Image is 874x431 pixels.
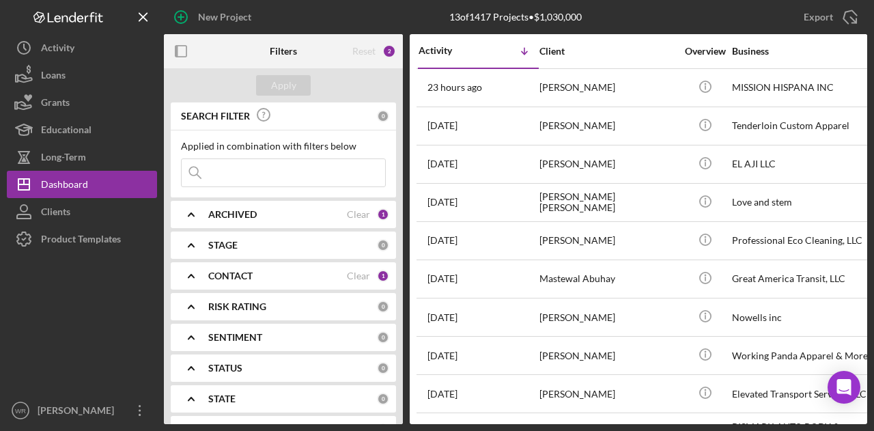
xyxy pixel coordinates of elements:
[539,223,676,259] div: [PERSON_NAME]
[804,3,833,31] div: Export
[347,209,370,220] div: Clear
[15,407,26,415] text: WR
[352,46,376,57] div: Reset
[382,44,396,58] div: 2
[181,111,250,122] b: SEARCH FILTER
[208,240,238,251] b: STAGE
[198,3,251,31] div: New Project
[7,89,157,116] button: Grants
[41,116,91,147] div: Educational
[41,89,70,120] div: Grants
[427,389,457,400] time: 2025-07-24 05:58
[732,261,869,297] div: Great America Transit, LLC
[7,397,157,424] button: WR[PERSON_NAME]
[347,270,370,281] div: Clear
[419,45,479,56] div: Activity
[449,12,582,23] div: 13 of 1417 Projects • $1,030,000
[732,184,869,221] div: Love and stem
[181,141,386,152] div: Applied in combination with filters below
[377,301,389,313] div: 0
[7,143,157,171] button: Long-Term
[41,143,86,174] div: Long-Term
[7,61,157,89] button: Loans
[208,301,266,312] b: RISK RATING
[732,70,869,106] div: MISSION HISPANA INC
[539,184,676,221] div: [PERSON_NAME] [PERSON_NAME]
[679,46,731,57] div: Overview
[427,120,457,131] time: 2025-08-12 13:15
[427,158,457,169] time: 2025-08-11 23:35
[790,3,867,31] button: Export
[539,146,676,182] div: [PERSON_NAME]
[427,273,457,284] time: 2025-07-31 12:29
[539,46,676,57] div: Client
[7,171,157,198] button: Dashboard
[41,61,66,92] div: Loans
[732,337,869,374] div: Working Panda Apparel & More
[828,371,860,404] div: Open Intercom Messenger
[41,225,121,256] div: Product Templates
[539,376,676,412] div: [PERSON_NAME]
[427,235,457,246] time: 2025-08-05 23:42
[256,75,311,96] button: Apply
[377,331,389,344] div: 0
[427,82,482,93] time: 2025-08-12 19:41
[41,198,70,229] div: Clients
[7,225,157,253] button: Product Templates
[208,332,262,343] b: SENTIMENT
[732,223,869,259] div: Professional Eco Cleaning, LLC
[7,198,157,225] button: Clients
[377,239,389,251] div: 0
[427,312,457,323] time: 2025-07-28 21:55
[377,110,389,122] div: 0
[539,337,676,374] div: [PERSON_NAME]
[732,108,869,144] div: Tenderloin Custom Apparel
[427,350,457,361] time: 2025-07-24 23:36
[270,46,297,57] b: Filters
[539,299,676,335] div: [PERSON_NAME]
[34,397,123,428] div: [PERSON_NAME]
[732,46,869,57] div: Business
[377,393,389,405] div: 0
[732,299,869,335] div: Nowells inc
[41,171,88,201] div: Dashboard
[208,363,242,374] b: STATUS
[7,116,157,143] button: Educational
[208,393,236,404] b: STATE
[41,34,74,65] div: Activity
[539,261,676,297] div: Mastewal Abuhay
[7,34,157,61] button: Activity
[271,75,296,96] div: Apply
[208,209,257,220] b: ARCHIVED
[164,3,265,31] button: New Project
[377,362,389,374] div: 0
[539,70,676,106] div: [PERSON_NAME]
[208,270,253,281] b: CONTACT
[427,197,457,208] time: 2025-08-06 21:59
[377,208,389,221] div: 1
[732,376,869,412] div: Elevated Transport Services LLC
[377,270,389,282] div: 1
[732,146,869,182] div: EL AJI LLC
[539,108,676,144] div: [PERSON_NAME]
